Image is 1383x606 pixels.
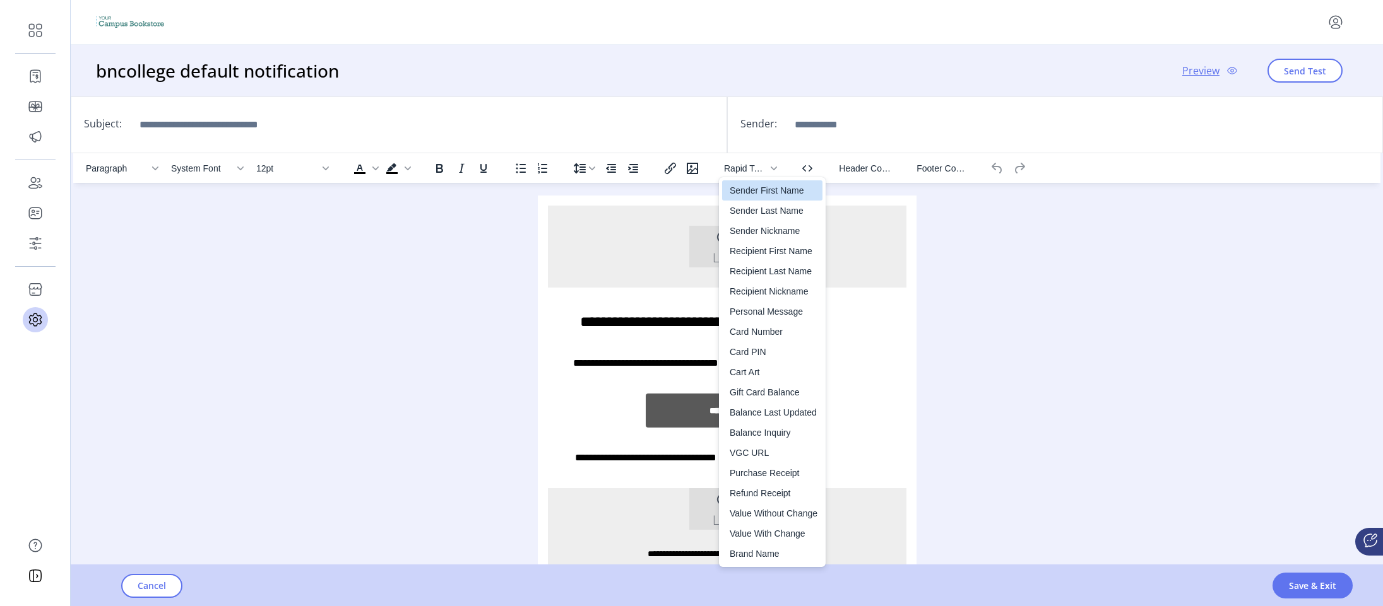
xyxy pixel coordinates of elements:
div: Recipient First Name [722,241,822,261]
img: logo [96,16,164,28]
label: Sender: [740,117,777,131]
button: Bold [429,160,450,177]
span: Rapid Tags [724,163,766,173]
div: Recipient First Name [730,243,817,259]
div: Brand Name [722,544,822,564]
button: Source code [797,160,818,177]
button: Redo [1009,160,1030,177]
span: Cancel [138,579,166,592]
button: Bullet list [510,160,531,177]
button: Italic [451,160,472,177]
button: Font size 12pt [251,160,333,177]
label: Subject: [84,117,122,131]
button: Send Test [1267,59,1343,83]
div: Gift Card Balance [722,382,822,402]
body: Rich Text Area. Press ALT-0 for help. [10,10,369,440]
div: Personal Message [722,301,822,322]
span: Send Test [1284,64,1326,78]
div: Value Without Change [730,506,817,521]
div: Recipient Last Name [722,261,822,281]
div: Value With Change [730,526,817,541]
div: Recipient Last Name [730,264,817,279]
button: Underline [473,160,494,177]
div: Gift Card Balance [730,385,817,400]
div: Card Number [722,322,822,342]
div: VGC URL [722,443,822,463]
div: Recipient Nickname [730,284,817,299]
div: Brand Name [730,546,817,561]
button: menu [1326,12,1346,32]
div: Balance Inquiry [730,425,817,440]
div: Sender Last Name [722,201,822,221]
span: Preview [1182,63,1220,78]
button: Header Color [834,160,896,177]
button: Insert/edit link [660,160,681,177]
div: Personal Message [730,304,817,319]
div: Sender First Name [730,183,817,198]
span: Save & Exit [1289,579,1336,592]
div: Value With Change [722,523,822,544]
div: Sender Last Name [730,203,817,218]
button: Save & Exit [1273,573,1353,598]
div: Purchase Receipt [722,463,822,483]
span: System Font [171,163,233,173]
span: 12pt [256,163,318,173]
div: Background color Black [381,160,413,177]
button: Rapid Tags [719,160,781,177]
button: Cancel [121,574,182,598]
div: Balance Last Updated [730,405,817,420]
iframe: Rich Text Area [538,195,917,602]
div: Refund Receipt [722,483,822,503]
div: Cart Art [722,362,822,382]
div: VGC URL [730,445,817,460]
div: Balance Last Updated [722,402,822,422]
button: Font System Font [166,160,248,177]
button: Footer Color [911,160,970,177]
div: Purchase Receipt [730,465,817,481]
div: Text color Black [349,160,381,177]
div: Card PIN [722,342,822,362]
span: Footer Color [917,163,965,173]
div: Value Without Change [722,503,822,523]
div: Sender Nickname [722,221,822,241]
div: Refund Receipt [730,486,817,501]
span: Paragraph [86,163,148,173]
button: Insert/edit image [682,160,703,177]
button: Line height [569,160,600,177]
div: Card Number [730,324,817,339]
div: Recipient Nickname [722,281,822,301]
div: Balance Inquiry [722,422,822,443]
div: Sender First Name [722,180,822,201]
div: Sender Nickname [730,223,817,238]
button: Block Paragraph [81,160,163,177]
div: Card PIN [730,344,817,359]
button: Increase indent [622,160,644,177]
button: Undo [987,160,1008,177]
h3: bncollege default notification [96,57,344,84]
span: Header Color [839,163,891,173]
div: Cart Art [730,364,817,380]
button: Numbered list [532,160,554,177]
button: Decrease indent [600,160,622,177]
